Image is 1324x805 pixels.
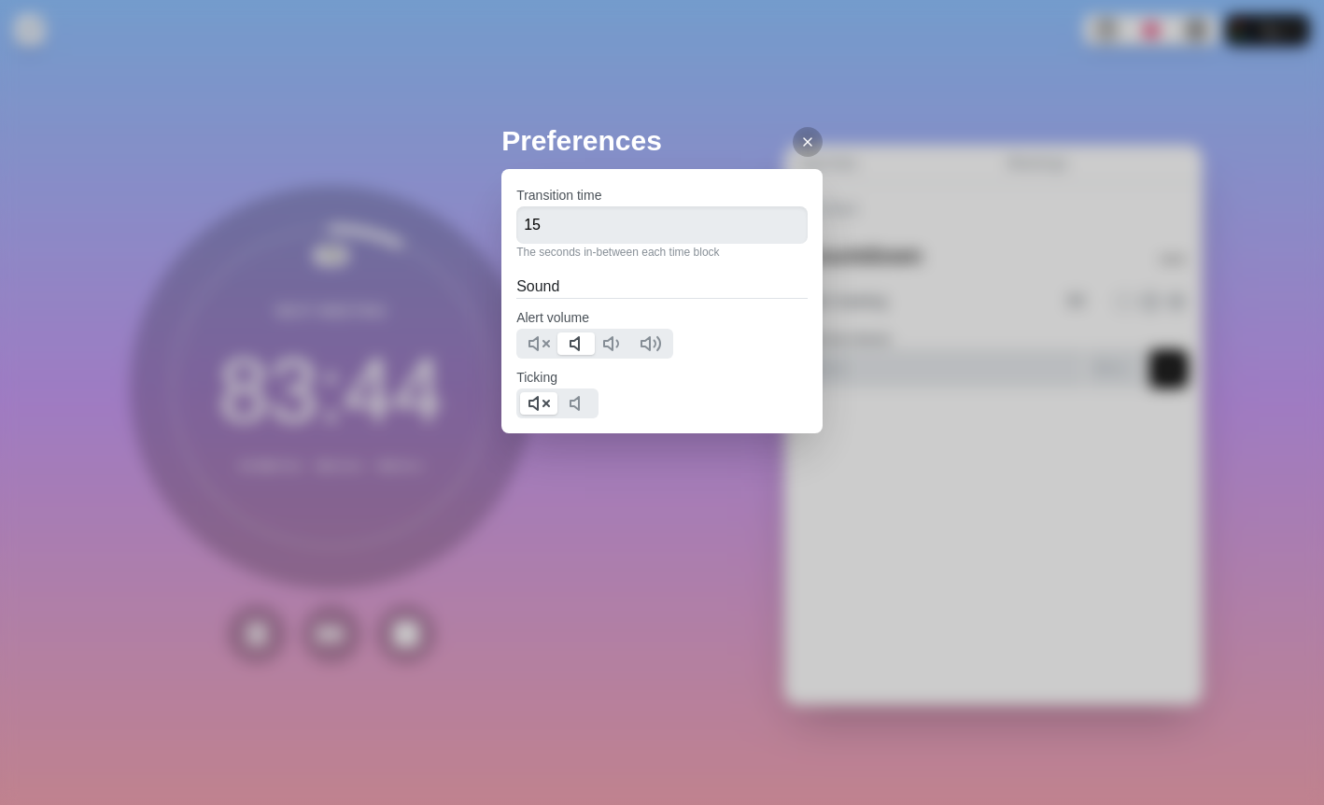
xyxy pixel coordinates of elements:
[516,310,589,325] label: Alert volume
[516,275,808,298] h2: Sound
[501,120,823,162] h2: Preferences
[516,188,601,203] label: Transition time
[516,370,557,385] label: Ticking
[516,244,808,261] p: The seconds in-between each time block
